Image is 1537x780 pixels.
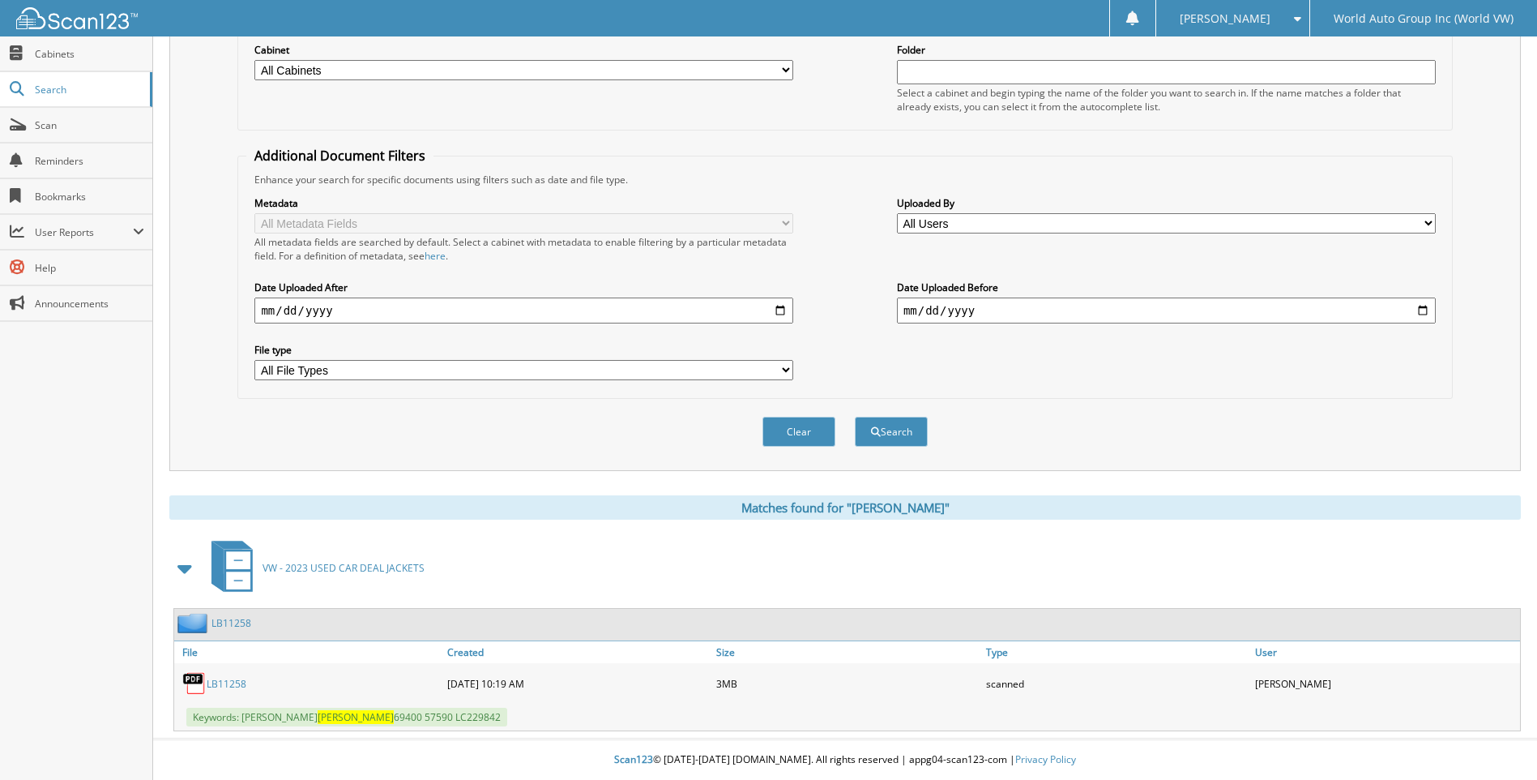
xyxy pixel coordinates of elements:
[35,83,142,96] span: Search
[1180,14,1270,24] span: [PERSON_NAME]
[254,281,793,294] label: Date Uploaded After
[174,641,443,663] a: File
[254,343,793,357] label: File type
[202,536,425,600] a: VW - 2023 USED CAR DEAL JACKETS
[35,297,144,311] span: Announcements
[263,561,425,575] span: VW - 2023 USED CAR DEAL JACKETS
[1334,14,1514,24] span: World Auto Group Inc (World VW)
[982,641,1251,663] a: Type
[35,154,144,168] span: Reminders
[177,613,211,633] img: folder2.png
[35,261,144,275] span: Help
[318,710,394,724] span: [PERSON_NAME]
[712,641,981,663] a: Size
[169,495,1521,520] div: Matches found for "[PERSON_NAME]"
[982,667,1251,700] div: scanned
[1251,641,1520,663] a: User
[1015,752,1076,766] a: Privacy Policy
[35,190,144,204] span: Bookmarks
[186,708,507,726] span: Keywords: [PERSON_NAME] 69400 57590 LC229842
[897,86,1436,114] div: Select a cabinet and begin typing the name of the folder you want to search in. If the name match...
[1456,702,1537,780] iframe: Chat Widget
[762,417,835,447] button: Clear
[425,249,446,263] a: here
[254,43,793,57] label: Cabinet
[897,196,1436,210] label: Uploaded By
[254,298,793,324] input: start
[897,298,1436,324] input: end
[35,47,144,61] span: Cabinets
[153,740,1537,780] div: © [DATE]-[DATE] [DOMAIN_NAME]. All rights reserved | appg04-scan123-com |
[35,225,133,239] span: User Reports
[712,667,981,700] div: 3MB
[897,281,1436,294] label: Date Uploaded Before
[182,671,207,696] img: PDF.png
[1251,667,1520,700] div: [PERSON_NAME]
[443,641,712,663] a: Created
[35,118,144,132] span: Scan
[855,417,928,447] button: Search
[897,43,1436,57] label: Folder
[211,616,251,630] a: LB11258
[254,235,793,263] div: All metadata fields are searched by default. Select a cabinet with metadata to enable filtering b...
[246,173,1443,186] div: Enhance your search for specific documents using filters such as date and file type.
[443,667,712,700] div: [DATE] 10:19 AM
[614,752,653,766] span: Scan123
[246,147,433,165] legend: Additional Document Filters
[254,196,793,210] label: Metadata
[207,677,246,691] a: LB11258
[16,7,138,29] img: scan123-logo-white.svg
